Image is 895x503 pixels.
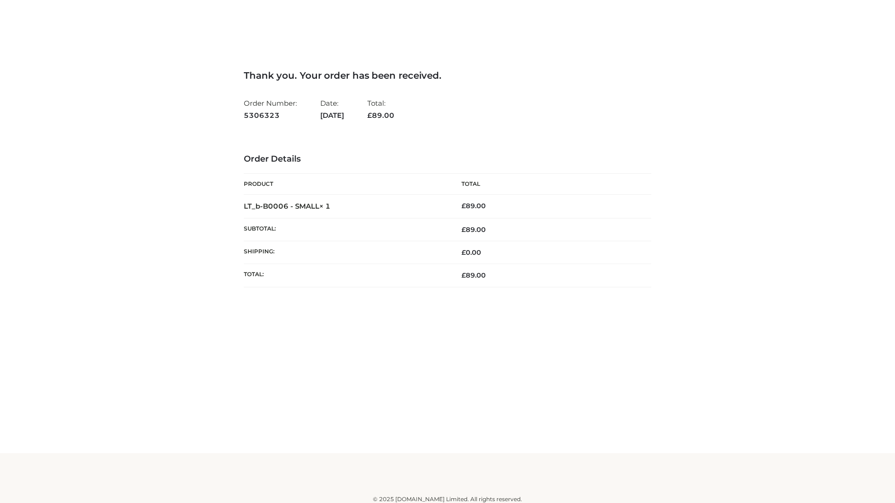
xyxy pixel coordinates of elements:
[244,95,297,123] li: Order Number:
[367,111,372,120] span: £
[244,241,447,264] th: Shipping:
[319,202,330,211] strong: × 1
[461,202,466,210] span: £
[367,95,394,123] li: Total:
[461,271,466,279] span: £
[320,109,344,122] strong: [DATE]
[367,111,394,120] span: 89.00
[461,248,481,257] bdi: 0.00
[244,109,297,122] strong: 5306323
[244,70,651,81] h3: Thank you. Your order has been received.
[461,225,466,234] span: £
[461,225,486,234] span: 89.00
[461,271,486,279] span: 89.00
[244,264,447,287] th: Total:
[244,218,447,241] th: Subtotal:
[461,202,486,210] bdi: 89.00
[244,154,651,164] h3: Order Details
[244,202,330,211] strong: LT_b-B0006 - SMALL
[461,248,466,257] span: £
[244,174,447,195] th: Product
[320,95,344,123] li: Date:
[447,174,651,195] th: Total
